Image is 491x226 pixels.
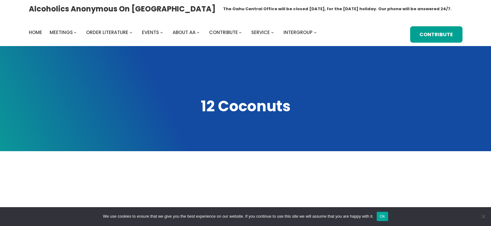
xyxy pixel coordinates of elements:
[29,2,216,15] a: Alcoholics Anonymous on [GEOGRAPHIC_DATA]
[142,29,159,36] span: Events
[29,28,319,37] nav: Intergroup
[173,28,195,37] a: About AA
[283,29,313,36] span: Intergroup
[103,213,373,220] span: We use cookies to ensure that we give you the best experience on our website. If you continue to ...
[251,28,270,37] a: Service
[209,28,238,37] a: Contribute
[283,28,313,37] a: Intergroup
[239,31,242,34] button: Contribute submenu
[50,28,73,37] a: Meetings
[209,29,238,36] span: Contribute
[410,26,463,43] a: Contribute
[160,31,163,34] button: Events submenu
[129,31,132,34] button: Order Literature submenu
[271,31,274,34] button: Service submenu
[314,31,317,34] button: Intergroup submenu
[251,29,270,36] span: Service
[223,6,452,12] h1: The Oahu Central Office will be closed [DATE], for the [DATE] holiday. Our phone will be answered...
[74,31,77,34] button: Meetings submenu
[29,96,463,117] h1: 12 Coconuts
[50,29,73,36] span: Meetings
[197,31,199,34] button: About AA submenu
[86,29,128,36] span: Order Literature
[173,29,195,36] span: About AA
[377,212,388,221] button: Ok
[142,28,159,37] a: Events
[480,213,486,220] span: No
[29,29,42,36] span: Home
[29,28,42,37] a: Home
